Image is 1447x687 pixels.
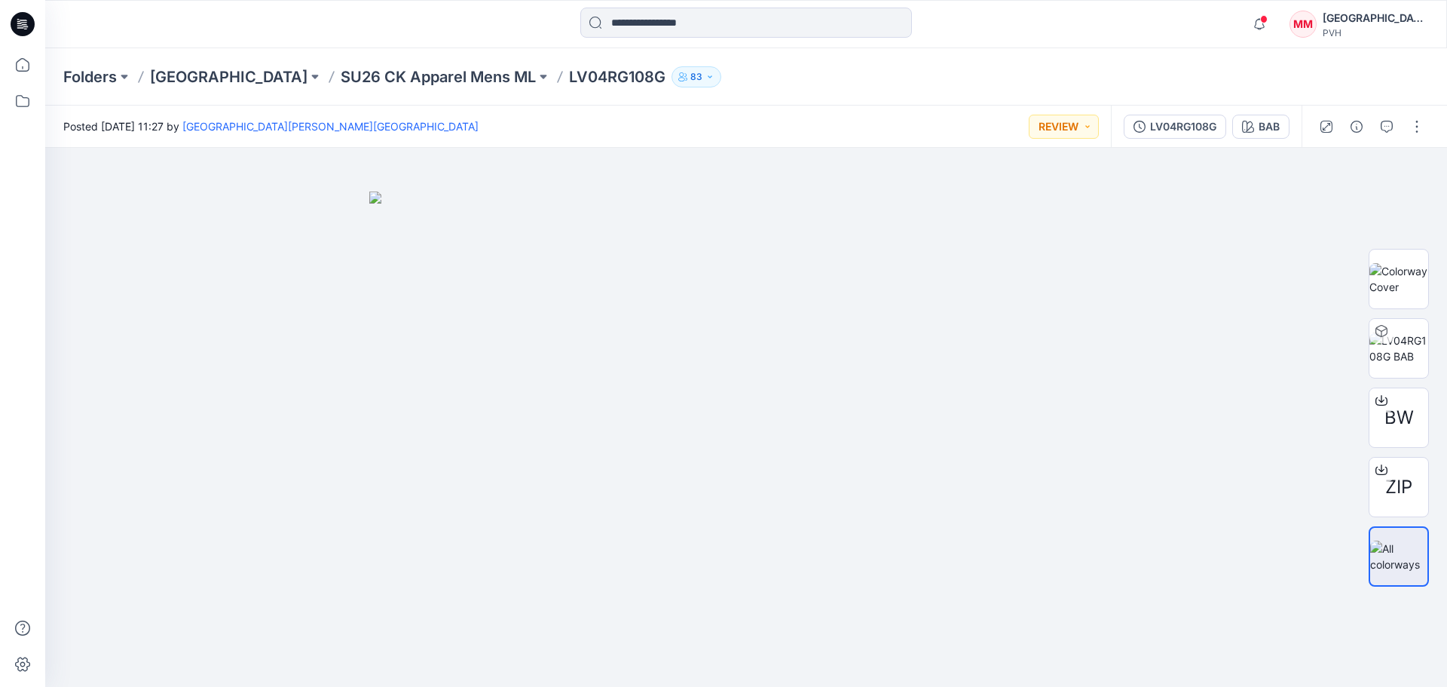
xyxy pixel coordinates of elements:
a: [GEOGRAPHIC_DATA] [150,66,307,87]
a: SU26 CK Apparel Mens ML [341,66,536,87]
button: BAB [1232,115,1289,139]
img: All colorways [1370,541,1427,572]
button: 83 [671,66,721,87]
div: PVH [1323,27,1428,38]
span: BW [1384,404,1414,431]
img: Colorway Cover [1369,263,1428,295]
a: [GEOGRAPHIC_DATA][PERSON_NAME][GEOGRAPHIC_DATA] [182,120,479,133]
div: LV04RG108G [1150,118,1216,135]
img: LV04RG108G BAB [1369,333,1428,364]
span: ZIP [1385,474,1412,501]
div: BAB [1259,118,1280,135]
a: Folders [63,66,117,87]
div: [GEOGRAPHIC_DATA][PERSON_NAME][GEOGRAPHIC_DATA] [1323,9,1428,27]
p: 83 [690,69,702,85]
span: Posted [DATE] 11:27 by [63,118,479,134]
p: LV04RG108G [569,66,665,87]
div: MM [1289,11,1317,38]
button: Details [1345,115,1369,139]
button: LV04RG108G [1124,115,1226,139]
